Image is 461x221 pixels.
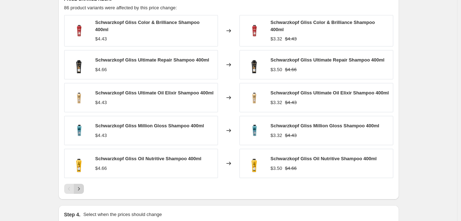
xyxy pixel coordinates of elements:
span: Schwarzkopf Gliss Color & Brilliance Shampoo 400ml [271,20,375,32]
span: Schwarzkopf Gliss Ultimate Oil Elixir Shampoo 400ml [95,90,214,95]
div: $3.50 [271,66,282,73]
img: 1_a5543da3-ae57-442a-af9c-e8b54d85ed43_80x.png [68,54,90,75]
img: 1_a5543da3-ae57-442a-af9c-e8b54d85ed43_80x.png [243,54,265,75]
img: Packshots-2024-01-03T144439.702_80x.png [243,20,265,41]
img: 5_16bf2458-c072-46d0-b621-0bfc8abf9230_80x.png [68,153,90,174]
strike: $4.66 [285,165,297,172]
div: $3.50 [271,165,282,172]
span: Schwarzkopf Gliss Million Gloss Shampoo 400ml [95,123,204,128]
span: Schwarzkopf Gliss Ultimate Repair Shampoo 400ml [95,57,209,63]
span: Schwarzkopf Gliss Oil Nutritive Shampoo 400ml [95,156,201,161]
span: Schwarzkopf Gliss Oil Nutritive Shampoo 400ml [271,156,377,161]
img: 5_16bf2458-c072-46d0-b621-0bfc8abf9230_80x.png [243,153,265,174]
span: Schwarzkopf Gliss Ultimate Repair Shampoo 400ml [271,57,385,63]
strike: $4.43 [285,99,297,106]
div: $3.32 [271,132,282,139]
h2: Step 4. [64,211,81,218]
button: Next [74,184,84,194]
span: 86 product variants were affected by this price change: [64,5,177,10]
p: Select when the prices should change [83,211,162,218]
div: $4.43 [95,99,107,106]
strike: $4.43 [285,132,297,139]
nav: Pagination [64,184,84,194]
span: Schwarzkopf Gliss Color & Brilliance Shampoo 400ml [95,20,200,32]
div: $4.66 [95,66,107,73]
strike: $4.43 [285,35,297,43]
div: $4.66 [95,165,107,172]
img: Packshots-2024-01-03T144203.270_80x.png [243,120,265,141]
span: Schwarzkopf Gliss Ultimate Oil Elixir Shampoo 400ml [271,90,389,95]
div: $4.43 [95,132,107,139]
div: $3.32 [271,35,282,43]
img: Packshots-2024-01-03T144439.702_80x.png [68,20,90,41]
img: Packshots-2024-01-03T143738.530_80x.png [68,87,90,108]
strike: $4.66 [285,66,297,73]
div: $4.43 [95,35,107,43]
div: $3.32 [271,99,282,106]
span: Schwarzkopf Gliss Million Gloss Shampoo 400ml [271,123,379,128]
img: Packshots-2024-01-03T143738.530_80x.png [243,87,265,108]
img: Packshots-2024-01-03T144203.270_80x.png [68,120,90,141]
